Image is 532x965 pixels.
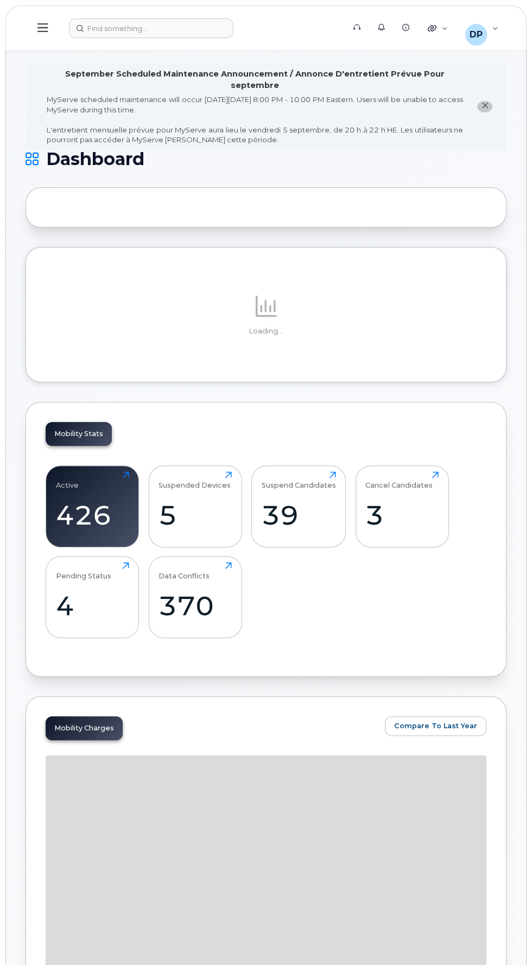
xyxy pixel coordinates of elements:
[159,499,232,531] div: 5
[159,471,231,489] div: Suspended Devices
[394,721,477,731] span: Compare To Last Year
[159,590,232,622] div: 370
[56,590,129,622] div: 4
[262,471,336,489] div: Suspend Candidates
[477,101,492,112] button: close notification
[46,151,144,167] span: Dashboard
[159,471,232,541] a: Suspended Devices5
[365,471,439,541] a: Cancel Candidates3
[262,499,336,531] div: 39
[56,562,129,632] a: Pending Status4
[56,471,79,489] div: Active
[47,94,463,145] div: MyServe scheduled maintenance will occur [DATE][DATE] 8:00 PM - 10:00 PM Eastern. Users will be u...
[47,68,463,91] div: September Scheduled Maintenance Announcement / Annonce D'entretient Prévue Pour septembre
[262,471,336,541] a: Suspend Candidates39
[56,562,111,580] div: Pending Status
[365,499,439,531] div: 3
[385,716,486,736] button: Compare To Last Year
[46,326,486,336] p: Loading...
[56,499,129,531] div: 426
[159,562,232,632] a: Data Conflicts370
[365,471,433,489] div: Cancel Candidates
[56,471,129,541] a: Active426
[159,562,210,580] div: Data Conflicts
